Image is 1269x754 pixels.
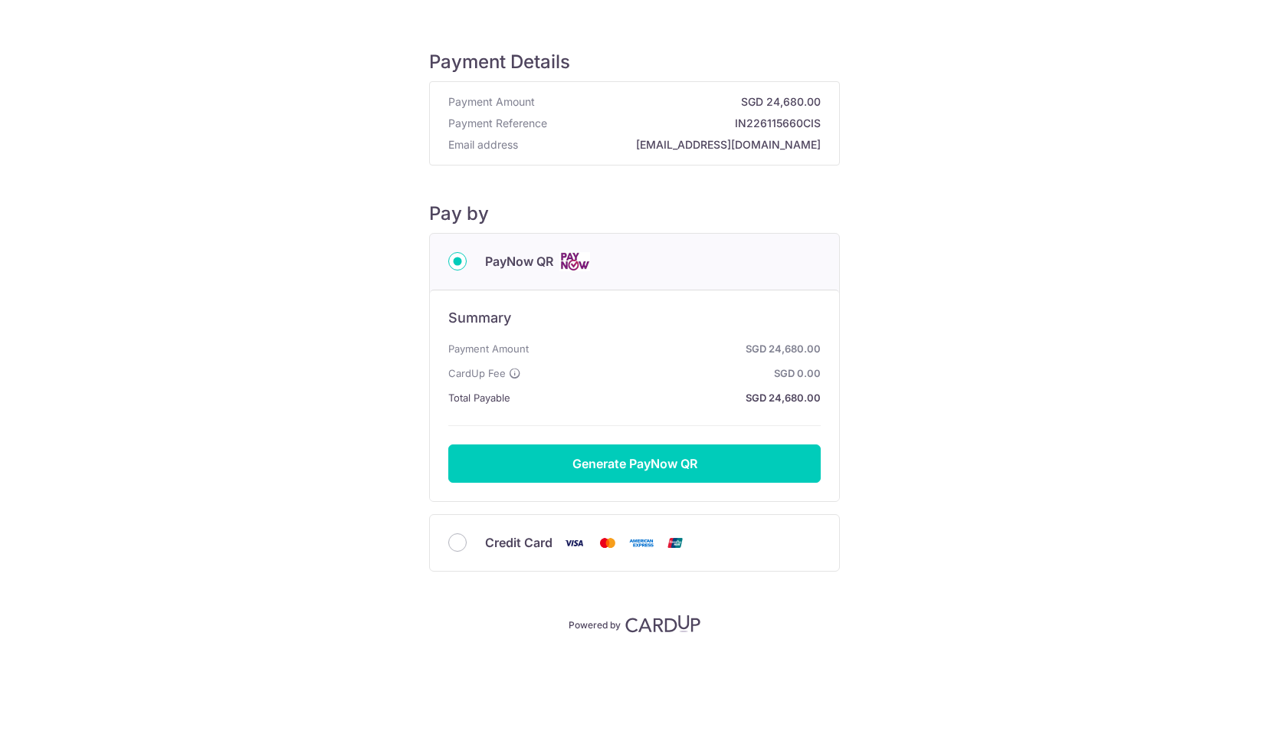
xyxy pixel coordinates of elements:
[429,202,840,225] h5: Pay by
[448,444,821,483] button: Generate PayNow QR
[448,533,821,552] div: Credit Card Visa Mastercard American Express Union Pay
[625,615,700,633] img: CardUp
[429,51,840,74] h5: Payment Details
[485,533,553,552] span: Credit Card
[448,309,821,327] h6: Summary
[660,533,690,552] img: Union Pay
[626,533,657,552] img: American Express
[553,116,821,131] strong: IN226115660CIS
[559,533,589,552] img: Visa
[516,388,821,407] strong: SGD 24,680.00
[448,339,529,358] span: Payment Amount
[569,616,621,631] p: Powered by
[448,116,547,131] span: Payment Reference
[485,252,553,270] span: PayNow QR
[559,252,590,271] img: Cards logo
[448,137,518,152] span: Email address
[448,388,510,407] span: Total Payable
[541,94,821,110] strong: SGD 24,680.00
[535,339,821,358] strong: SGD 24,680.00
[448,94,535,110] span: Payment Amount
[448,252,821,271] div: PayNow QR Cards logo
[524,137,821,152] strong: [EMAIL_ADDRESS][DOMAIN_NAME]
[592,533,623,552] img: Mastercard
[527,364,821,382] strong: SGD 0.00
[448,364,506,382] span: CardUp Fee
